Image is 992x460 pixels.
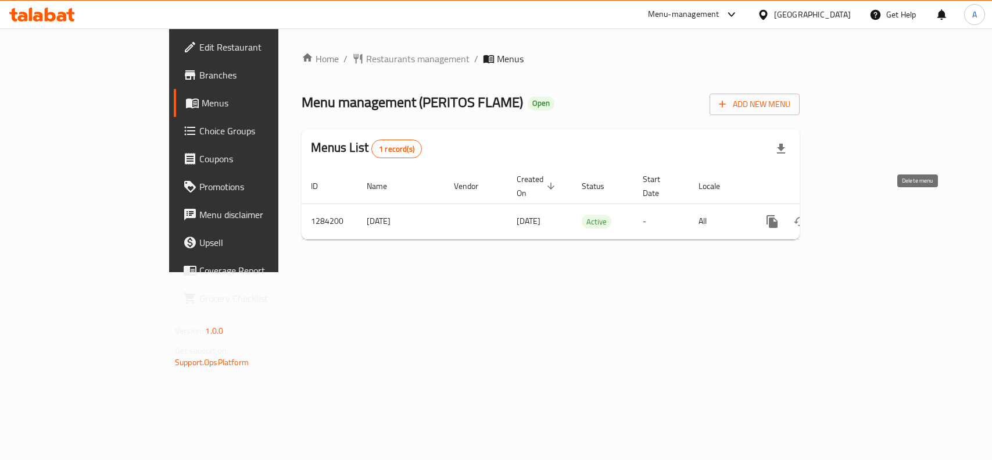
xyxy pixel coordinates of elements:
[749,169,879,204] th: Actions
[497,52,524,66] span: Menus
[517,172,558,200] span: Created On
[582,179,619,193] span: Status
[175,355,249,370] a: Support.OpsPlatform
[367,179,402,193] span: Name
[205,323,223,338] span: 1.0.0
[174,173,335,201] a: Promotions
[174,284,335,312] a: Grocery Checklist
[372,144,421,155] span: 1 record(s)
[343,52,348,66] li: /
[474,52,478,66] li: /
[643,172,675,200] span: Start Date
[633,204,689,239] td: -
[174,61,335,89] a: Branches
[302,89,523,115] span: Menu management ( PERITOS FLAME )
[582,215,611,229] span: Active
[972,8,977,21] span: A
[199,68,325,82] span: Branches
[174,145,335,173] a: Coupons
[174,89,335,117] a: Menus
[311,179,333,193] span: ID
[199,152,325,166] span: Coupons
[199,40,325,54] span: Edit Restaurant
[689,204,749,239] td: All
[175,343,228,358] span: Get support on:
[758,208,786,236] button: more
[528,97,554,110] div: Open
[199,263,325,277] span: Coverage Report
[774,8,851,21] div: [GEOGRAPHIC_DATA]
[517,213,540,229] span: [DATE]
[174,201,335,229] a: Menu disclaimer
[454,179,493,193] span: Vendor
[311,139,422,158] h2: Menus List
[366,52,470,66] span: Restaurants management
[202,96,325,110] span: Menus
[302,52,800,66] nav: breadcrumb
[699,179,735,193] span: Locale
[710,94,800,115] button: Add New Menu
[199,291,325,305] span: Grocery Checklist
[786,208,814,236] button: Change Status
[174,256,335,284] a: Coverage Report
[174,117,335,145] a: Choice Groups
[352,52,470,66] a: Restaurants management
[199,180,325,194] span: Promotions
[371,140,422,158] div: Total records count
[199,236,325,249] span: Upsell
[648,8,719,22] div: Menu-management
[719,97,790,112] span: Add New Menu
[767,135,795,163] div: Export file
[174,229,335,256] a: Upsell
[528,98,554,108] span: Open
[199,124,325,138] span: Choice Groups
[302,169,879,240] table: enhanced table
[175,323,203,338] span: Version:
[357,204,445,239] td: [DATE]
[174,33,335,61] a: Edit Restaurant
[199,208,325,222] span: Menu disclaimer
